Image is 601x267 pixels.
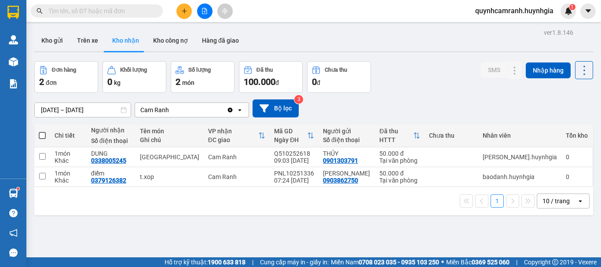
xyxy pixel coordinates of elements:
div: DUNG [91,150,131,157]
div: Cam Ranh [208,154,265,161]
span: plus [181,8,187,14]
div: TX [140,154,199,161]
button: Kho nhận [105,30,146,51]
div: PNL10251336 [274,170,314,177]
th: Toggle SortBy [375,124,425,147]
div: ver 1.8.146 [544,28,573,37]
strong: 0369 525 060 [472,259,509,266]
span: Hỗ trợ kỹ thuật: [165,257,246,267]
img: warehouse-icon [9,189,18,198]
button: 1 [491,194,504,208]
div: Tại văn phòng [379,177,420,184]
div: Số lượng [188,67,211,73]
span: Miền Nam [331,257,439,267]
img: warehouse-icon [9,35,18,44]
div: Mã GD [274,128,307,135]
span: copyright [552,259,558,265]
div: Q510252618 [274,150,314,157]
strong: 0708 023 035 - 0935 103 250 [359,259,439,266]
div: 50.000 đ [379,150,420,157]
span: aim [222,8,228,14]
div: 0 [566,154,588,161]
svg: open [236,106,243,113]
img: icon-new-feature [564,7,572,15]
div: Cam Ranh [208,173,265,180]
div: Chi tiết [55,132,82,139]
th: Toggle SortBy [204,124,270,147]
div: t.xop [140,173,199,180]
span: 2 [176,77,180,87]
div: 0901303791 [323,157,358,164]
div: Cam Ranh [140,106,169,114]
div: Tồn kho [566,132,588,139]
div: 1 món [55,150,82,157]
span: message [9,249,18,257]
span: 0 [312,77,317,87]
button: Kho công nợ [146,30,195,51]
strong: 1900 633 818 [208,259,246,266]
button: aim [217,4,233,19]
div: Người gửi [323,128,371,135]
span: đ [275,79,279,86]
div: Người nhận [91,127,131,134]
span: Miền Bắc [446,257,509,267]
span: | [252,257,253,267]
span: 2 [39,77,44,87]
span: quynhcamranh.huynhgia [468,5,561,16]
div: Khác [55,177,82,184]
button: Bộ lọc [253,99,299,117]
div: 07:24 [DATE] [274,177,314,184]
div: kim ngọc [323,170,371,177]
span: 0 [107,77,112,87]
span: file-add [202,8,208,14]
span: đ [317,79,320,86]
input: Select a date range. [35,103,131,117]
img: warehouse-icon [9,57,18,66]
button: file-add [197,4,213,19]
span: search [37,8,43,14]
span: 1 [571,4,574,10]
button: Nhập hàng [526,62,571,78]
button: Trên xe [70,30,105,51]
div: baodanh.huynhgia [483,173,557,180]
div: Đơn hàng [52,67,76,73]
div: 1 món [55,170,82,177]
div: Tên món [140,128,199,135]
div: HTTT [379,136,413,143]
svg: Clear value [227,106,234,113]
div: VP nhận [208,128,258,135]
span: caret-down [584,7,592,15]
div: Số điện thoại [91,137,131,144]
div: Chưa thu [429,132,474,139]
span: Cung cấp máy in - giấy in: [260,257,329,267]
span: ⚪️ [441,260,444,264]
span: | [516,257,517,267]
div: 0379126382 [91,177,126,184]
div: 0338005245 [91,157,126,164]
input: Tìm tên, số ĐT hoặc mã đơn [48,6,152,16]
div: Chưa thu [325,67,347,73]
span: món [182,79,194,86]
button: Kho gửi [34,30,70,51]
div: Ghi chú [140,136,199,143]
span: kg [114,79,121,86]
button: Đơn hàng2đơn [34,61,98,93]
th: Toggle SortBy [270,124,319,147]
button: SMS [481,62,507,78]
img: logo-vxr [7,6,19,19]
sup: 1 [17,187,19,190]
svg: open [577,198,584,205]
div: Đã thu [257,67,273,73]
button: Đã thu100.000đ [239,61,303,93]
div: THỦY [323,150,371,157]
div: 09:03 [DATE] [274,157,314,164]
div: Tại văn phòng [379,157,420,164]
div: Khác [55,157,82,164]
div: Đã thu [379,128,413,135]
button: Khối lượng0kg [103,61,166,93]
button: plus [176,4,192,19]
div: 50.000 đ [379,170,420,177]
div: Ngày ĐH [274,136,307,143]
button: Hàng đã giao [195,30,246,51]
div: điểm [91,170,131,177]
